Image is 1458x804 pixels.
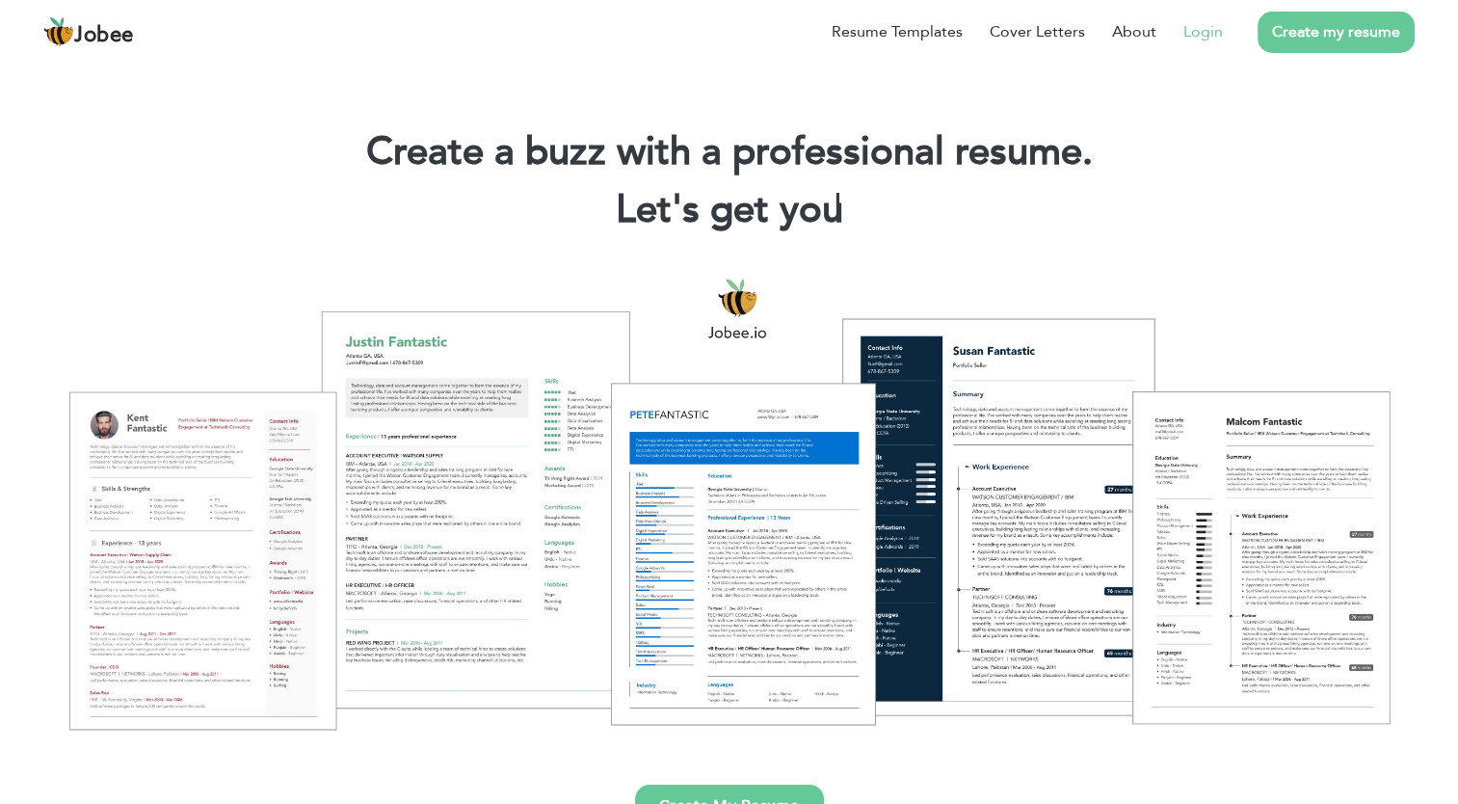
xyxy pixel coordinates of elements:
[29,127,1429,177] h1: Create a buzz with a professional resume.
[29,185,1429,235] h2: Let's
[990,20,1085,43] a: Cover Letters
[710,183,843,236] span: get you
[1112,20,1156,43] a: About
[1258,12,1415,53] a: Create my resume
[832,20,963,43] a: Resume Templates
[74,25,134,46] span: Jobee
[43,16,134,47] a: Jobee
[834,183,842,236] span: |
[1183,20,1223,43] a: Login
[43,16,74,47] img: jobee.io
